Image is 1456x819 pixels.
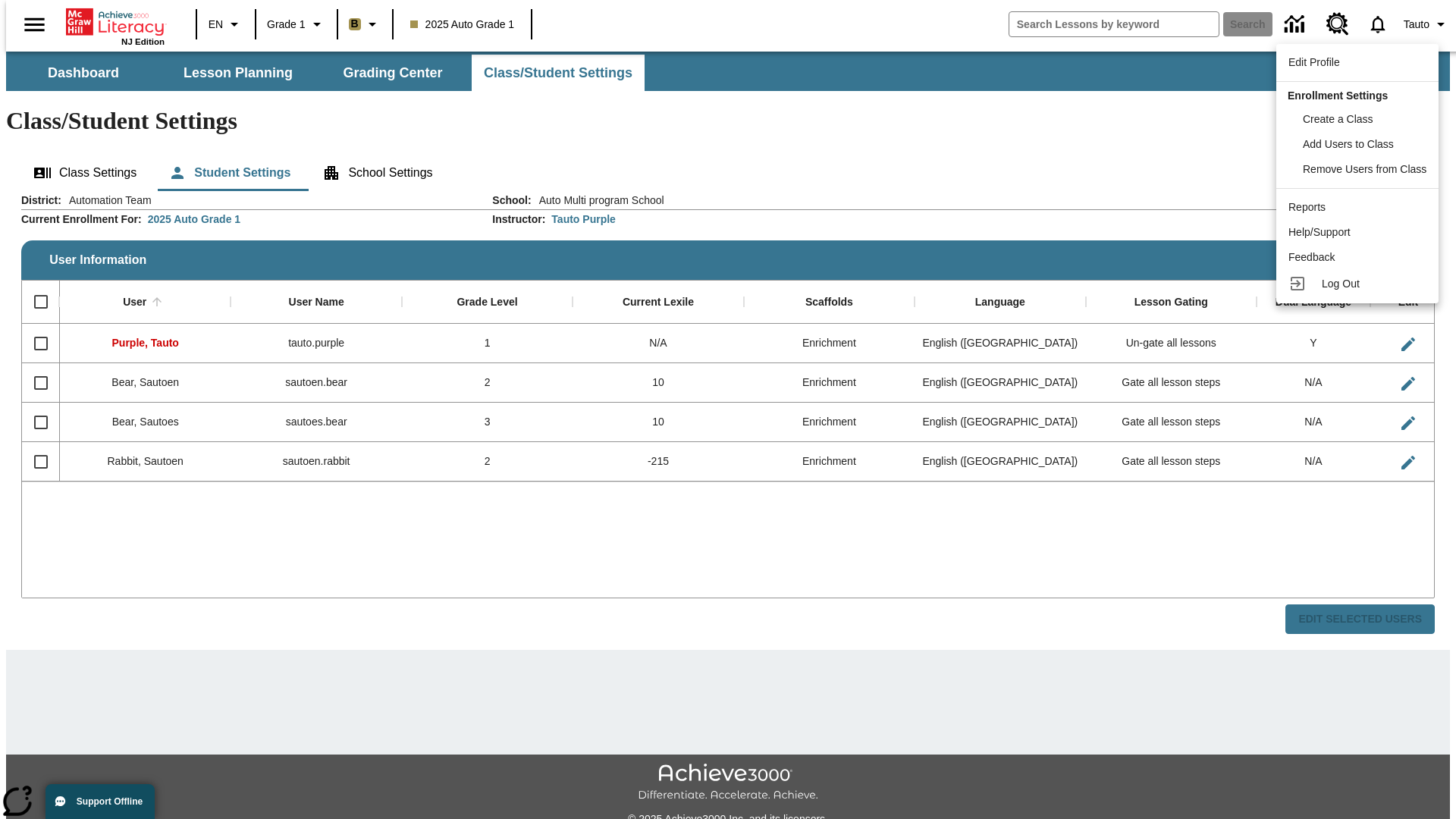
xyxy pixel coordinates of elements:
span: Enrollment Settings [1288,89,1388,102]
span: Help/Support [1288,226,1351,238]
span: Edit Profile [1288,56,1340,68]
span: Remove Users from Class [1303,163,1426,175]
span: Add Users to Class [1303,138,1394,150]
span: Feedback [1288,251,1335,263]
span: Log Out [1322,278,1360,290]
span: Reports [1288,201,1326,213]
span: Create a Class [1303,113,1373,125]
